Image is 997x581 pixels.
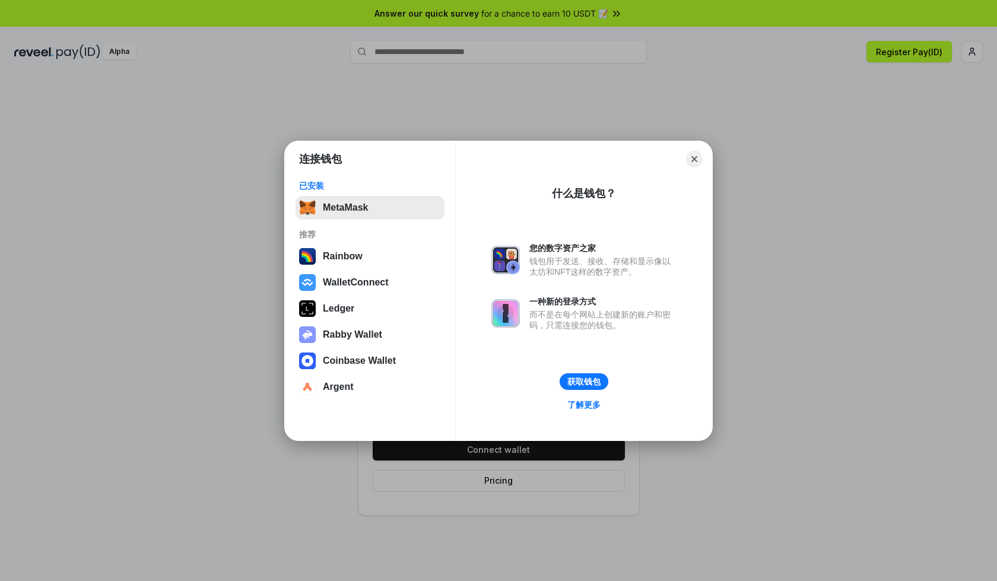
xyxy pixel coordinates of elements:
[529,309,677,331] div: 而不是在每个网站上创建新的账户和密码，只需连接您的钱包。
[296,323,444,347] button: Rabby Wallet
[686,151,703,167] button: Close
[299,152,342,166] h1: 连接钱包
[491,299,520,328] img: svg+xml,%3Csvg%20xmlns%3D%22http%3A%2F%2Fwww.w3.org%2F2000%2Fsvg%22%20fill%3D%22none%22%20viewBox...
[560,373,608,390] button: 获取钱包
[299,274,316,291] img: svg+xml,%3Csvg%20width%3D%2228%22%20height%3D%2228%22%20viewBox%3D%220%200%2028%2028%22%20fill%3D...
[296,245,444,268] button: Rainbow
[299,379,316,395] img: svg+xml,%3Csvg%20width%3D%2228%22%20height%3D%2228%22%20viewBox%3D%220%200%2028%2028%22%20fill%3D...
[323,251,363,262] div: Rainbow
[296,375,444,399] button: Argent
[491,246,520,274] img: svg+xml,%3Csvg%20xmlns%3D%22http%3A%2F%2Fwww.w3.org%2F2000%2Fsvg%22%20fill%3D%22none%22%20viewBox...
[299,248,316,265] img: svg+xml,%3Csvg%20width%3D%22120%22%20height%3D%22120%22%20viewBox%3D%220%200%20120%20120%22%20fil...
[552,186,616,201] div: 什么是钱包？
[299,229,441,240] div: 推荐
[299,353,316,369] img: svg+xml,%3Csvg%20width%3D%2228%22%20height%3D%2228%22%20viewBox%3D%220%200%2028%2028%22%20fill%3D...
[323,355,396,366] div: Coinbase Wallet
[296,297,444,320] button: Ledger
[567,376,601,387] div: 获取钱包
[529,243,677,253] div: 您的数字资产之家
[299,300,316,317] img: svg+xml,%3Csvg%20xmlns%3D%22http%3A%2F%2Fwww.w3.org%2F2000%2Fsvg%22%20width%3D%2228%22%20height%3...
[296,271,444,294] button: WalletConnect
[299,180,441,191] div: 已安装
[560,397,608,412] a: 了解更多
[529,296,677,307] div: 一种新的登录方式
[323,277,389,288] div: WalletConnect
[567,399,601,410] div: 了解更多
[323,202,368,213] div: MetaMask
[323,303,354,314] div: Ledger
[323,329,382,340] div: Rabby Wallet
[296,196,444,220] button: MetaMask
[529,256,677,277] div: 钱包用于发送、接收、存储和显示像以太坊和NFT这样的数字资产。
[299,326,316,343] img: svg+xml,%3Csvg%20xmlns%3D%22http%3A%2F%2Fwww.w3.org%2F2000%2Fsvg%22%20fill%3D%22none%22%20viewBox...
[323,382,354,392] div: Argent
[296,349,444,373] button: Coinbase Wallet
[299,199,316,216] img: svg+xml,%3Csvg%20fill%3D%22none%22%20height%3D%2233%22%20viewBox%3D%220%200%2035%2033%22%20width%...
